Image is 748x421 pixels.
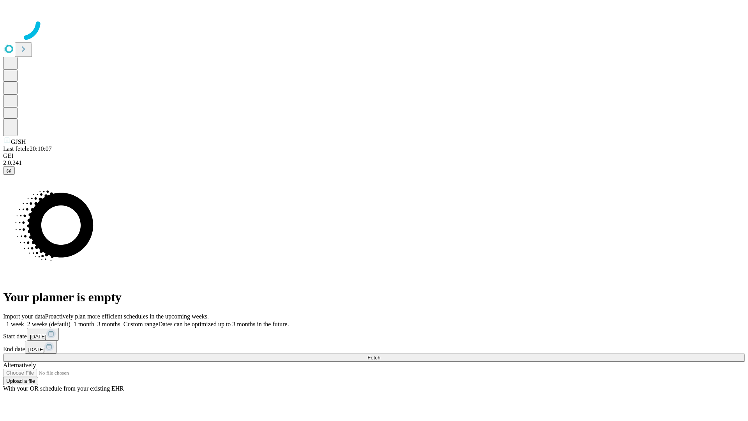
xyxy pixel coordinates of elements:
[3,354,745,362] button: Fetch
[25,341,57,354] button: [DATE]
[3,385,124,392] span: With your OR schedule from your existing EHR
[3,152,745,159] div: GEI
[6,321,24,327] span: 1 week
[97,321,120,327] span: 3 months
[30,334,46,340] span: [DATE]
[11,138,26,145] span: GJSH
[27,321,71,327] span: 2 weeks (default)
[27,328,59,341] button: [DATE]
[3,145,52,152] span: Last fetch: 20:10:07
[3,159,745,166] div: 2.0.241
[3,290,745,304] h1: Your planner is empty
[6,168,12,173] span: @
[123,321,158,327] span: Custom range
[158,321,289,327] span: Dates can be optimized up to 3 months in the future.
[45,313,209,320] span: Proactively plan more efficient schedules in the upcoming weeks.
[28,347,44,352] span: [DATE]
[3,362,36,368] span: Alternatively
[367,355,380,361] span: Fetch
[74,321,94,327] span: 1 month
[3,166,15,175] button: @
[3,313,45,320] span: Import your data
[3,341,745,354] div: End date
[3,377,38,385] button: Upload a file
[3,328,745,341] div: Start date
